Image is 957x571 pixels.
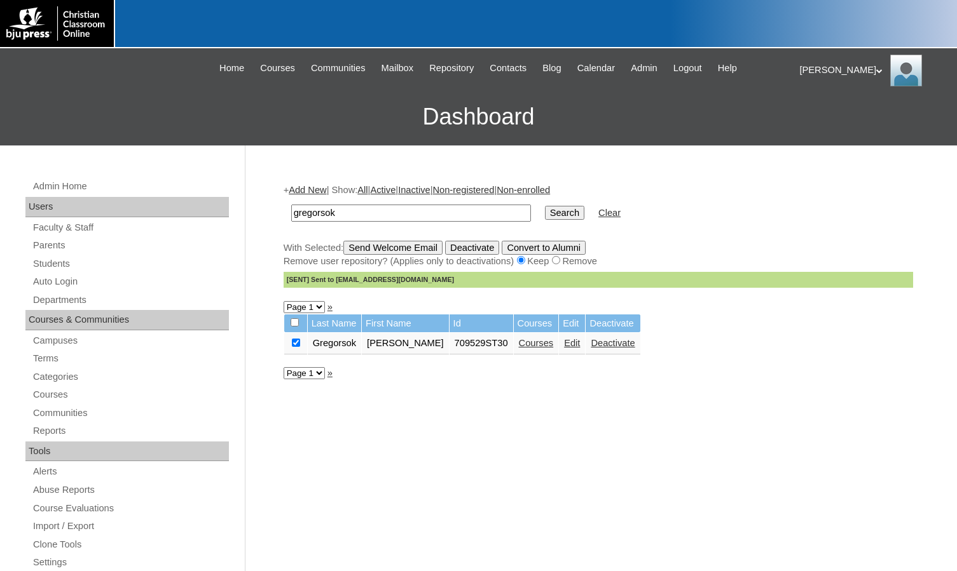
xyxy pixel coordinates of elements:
td: First Name [362,314,449,333]
span: Communities [311,61,366,76]
a: Active [370,185,396,195]
a: Communities [32,405,229,421]
a: Students [32,256,229,272]
td: [PERSON_NAME] [362,333,449,354]
a: Course Evaluations [32,500,229,516]
span: Contacts [490,61,527,76]
a: Reports [32,423,229,439]
input: Send Welcome Email [343,241,443,255]
img: Melanie Sevilla [890,55,922,86]
a: Home [213,61,251,76]
span: Help [718,61,737,76]
a: Help [712,61,743,76]
td: Deactivate [586,314,640,333]
a: Categories [32,369,229,385]
input: Search [291,205,531,222]
a: Repository [423,61,480,76]
div: + | Show: | | | | [284,184,913,288]
a: Courses [254,61,301,76]
a: All [357,185,368,195]
a: Inactive [398,185,430,195]
a: Mailbox [375,61,420,76]
span: Courses [260,61,295,76]
a: Courses [519,338,554,348]
h3: Dashboard [6,88,951,145]
input: Search [545,206,584,220]
a: Campuses [32,333,229,349]
a: Blog [536,61,567,76]
div: Tools [25,441,229,462]
span: Logout [673,61,702,76]
a: Deactivate [591,338,635,348]
td: Last Name [308,314,361,333]
span: Repository [429,61,474,76]
a: Clone Tools [32,537,229,553]
div: With Selected: [284,241,913,288]
a: Admin Home [32,178,229,194]
input: Deactivate [445,241,499,255]
a: Import / Export [32,518,229,534]
a: Auto Login [32,274,229,290]
a: Settings [32,554,229,570]
span: Admin [631,61,658,76]
a: Non-enrolled [497,185,550,195]
td: Id [450,314,513,333]
a: Admin [624,61,664,76]
a: Departments [32,292,229,308]
a: Non-registered [432,185,494,195]
a: Add New [289,185,326,195]
a: Calendar [571,61,621,76]
a: Edit [564,338,580,348]
td: 709529ST30 [450,333,513,354]
a: Terms [32,351,229,366]
img: logo-white.png [6,6,107,41]
div: Users [25,197,229,217]
div: Remove user repository? (Applies only to deactivations) Keep Remove [284,255,913,268]
td: Edit [559,314,585,333]
td: Courses [514,314,559,333]
a: Abuse Reports [32,482,229,498]
div: [SENT] Sent to [EMAIL_ADDRESS][DOMAIN_NAME] [284,272,913,288]
a: Parents [32,238,229,253]
a: Alerts [32,464,229,480]
span: Blog [542,61,561,76]
a: Faculty & Staff [32,220,229,236]
a: Logout [667,61,708,76]
a: » [327,302,333,312]
div: Courses & Communities [25,310,229,330]
a: Contacts [483,61,533,76]
a: Courses [32,387,229,403]
span: Mailbox [382,61,414,76]
span: Calendar [577,61,615,76]
span: Home [219,61,244,76]
div: [PERSON_NAME] [800,55,945,86]
a: » [327,368,333,378]
td: Gregorsok [308,333,361,354]
a: Communities [305,61,372,76]
a: Clear [598,208,621,218]
input: Convert to Alumni [502,241,586,255]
